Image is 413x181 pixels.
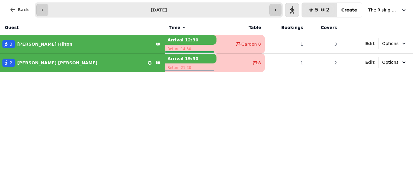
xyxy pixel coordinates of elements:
td: 1 [265,35,307,54]
button: Options [379,38,411,49]
p: [PERSON_NAME] Hilton [17,41,73,47]
button: Time [169,24,186,31]
span: Garden 8 [241,41,261,47]
span: 3 [10,41,12,47]
span: 8 [258,60,261,66]
span: Options [382,59,398,65]
span: Time [169,24,180,31]
span: Edit [365,41,375,46]
button: The Rising Sun [365,5,411,15]
th: Bookings [265,20,307,35]
button: Edit [365,40,375,47]
span: 5 [315,8,318,12]
span: Edit [365,60,375,64]
td: 2 [307,53,341,72]
td: 3 [307,35,341,54]
th: Table [216,20,265,35]
p: Arrival 12:30 [165,35,216,45]
button: Options [379,57,411,68]
p: Return 21:30 [165,63,216,72]
span: The Rising Sun [368,7,398,13]
button: Create [337,3,362,17]
th: Covers [307,20,341,35]
span: Create [341,8,357,12]
button: Back [5,2,34,17]
p: Return 14:30 [165,45,216,53]
p: Arrival 19:30 [165,54,216,63]
button: Edit [365,59,375,65]
p: [PERSON_NAME] [PERSON_NAME] [17,60,97,66]
span: 2 [10,60,12,66]
td: 1 [265,53,307,72]
span: 2 [326,8,330,12]
span: Options [382,40,398,47]
button: 52 [302,3,337,17]
span: Back [18,8,29,12]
